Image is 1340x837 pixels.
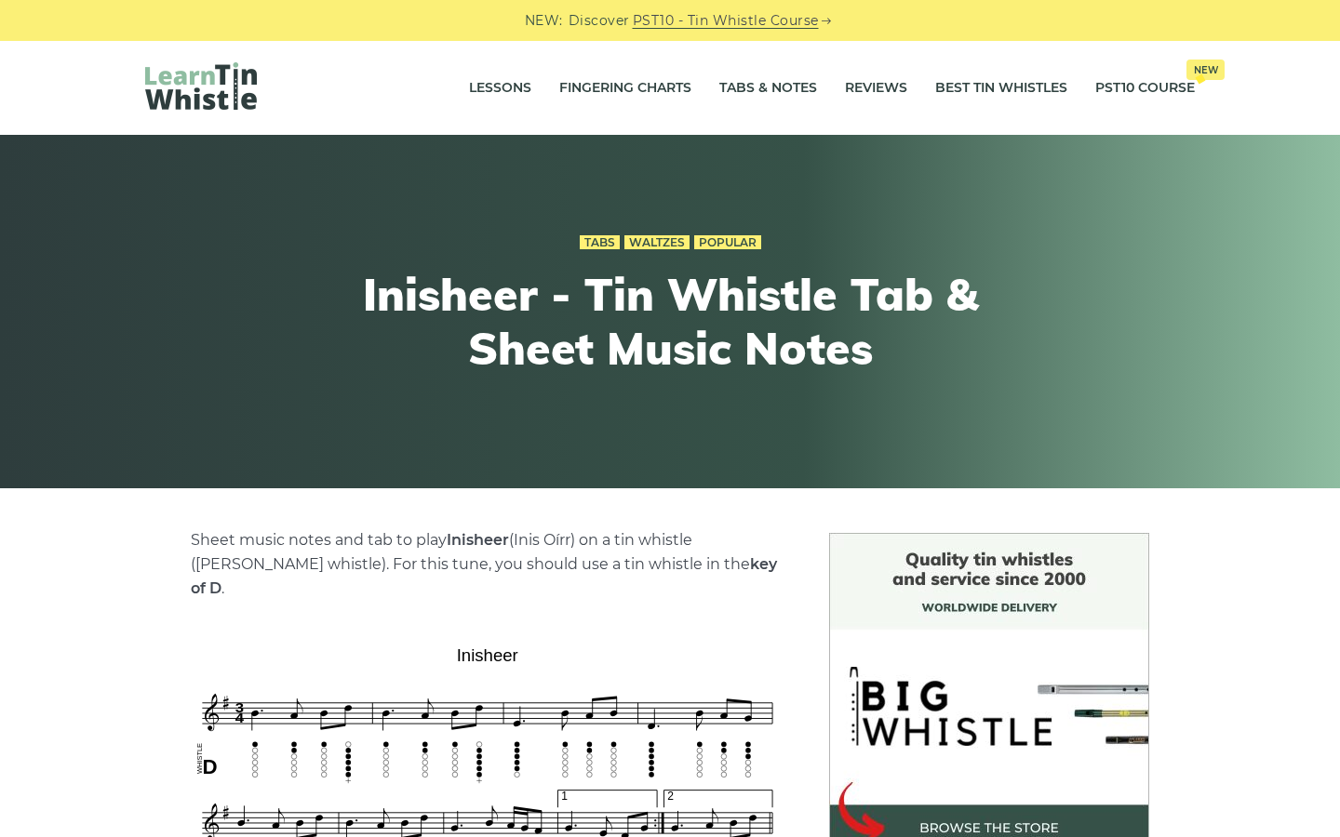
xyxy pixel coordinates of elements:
a: Tabs [580,235,620,250]
a: Popular [694,235,761,250]
img: LearnTinWhistle.com [145,62,257,110]
h1: Inisheer - Tin Whistle Tab & Sheet Music Notes [328,268,1012,375]
a: Fingering Charts [559,65,691,112]
a: Lessons [469,65,531,112]
strong: Inisheer [447,531,509,549]
a: PST10 CourseNew [1095,65,1195,112]
a: Reviews [845,65,907,112]
a: Waltzes [624,235,690,250]
p: Sheet music notes and tab to play (Inis Oírr) on a tin whistle ([PERSON_NAME] whistle). For this ... [191,528,784,601]
a: Best Tin Whistles [935,65,1067,112]
span: New [1186,60,1225,80]
a: Tabs & Notes [719,65,817,112]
